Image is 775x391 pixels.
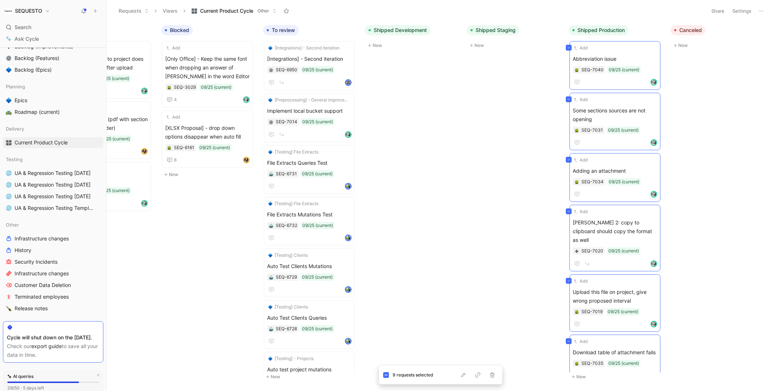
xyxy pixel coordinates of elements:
[3,268,103,279] a: Infrastructure changes
[569,335,660,383] a: AddDownload table of attachment fails09/25 (current)avatar
[7,342,99,359] div: Check our to save all your data in time.
[365,41,461,50] button: New
[4,54,13,63] button: ⚙️
[272,27,295,34] span: To review
[15,193,91,200] span: UA & Regression Testing [DATE]
[3,33,103,44] a: Ask Cycle
[3,219,103,230] div: Other
[6,125,24,132] span: Delivery
[162,110,253,168] a: Add[XLSX Proposal] - drop down options disappear when auto fill09/25 (current)8avatar
[6,97,12,103] img: 🔷
[3,64,103,75] a: 🔷Backlog (Epics)
[3,22,103,33] div: Search
[15,23,31,32] span: Search
[15,293,69,300] span: Terminated employees
[729,6,755,16] button: Settings
[3,245,103,256] a: History
[15,66,52,73] span: Backlog (Epics)
[3,203,103,214] a: 🌐UA & Regression Testing Template
[569,205,660,271] a: Add[PERSON_NAME] 2: copy to clipboard should copy the format as well09/25 (current)avatar
[3,81,103,117] div: Planning🔷Epics🛣️Roadmap (current)
[671,25,706,35] button: Canceled
[15,305,48,312] span: Release notes
[3,219,103,314] div: OtherInfrastructure changesHistorySecurity IncidentsInfrastructure changesCustomer Data DeletionT...
[15,8,42,14] h1: SEQUESTO
[15,139,68,146] span: Current Product Cycle
[3,137,103,148] a: 🎛️Current Product Cycle
[3,53,103,64] a: ⚙️Backlog (Features)
[4,192,13,201] button: 🌐
[6,193,12,199] img: 🌐
[15,181,91,188] span: UA & Regression Testing [DATE]
[4,169,13,177] button: 🌐
[264,248,355,297] a: 🔷[Testing] ClientsAuto Test Clients Mutations09/25 (current)avatar
[671,41,767,50] button: New
[467,25,519,35] button: Shipped Staging
[264,145,355,194] a: 🔷[Testing] File ExtractsFile Extracts Queries Test09/25 (current)avatar
[4,96,13,105] button: 🔷
[3,233,103,244] a: Infrastructure changes
[566,22,668,385] div: Shipped ProductionNew
[161,25,193,35] button: Blocked
[15,247,31,254] span: History
[6,221,19,228] span: Other
[6,55,12,61] img: ⚙️
[15,169,91,177] span: UA & Regression Testing [DATE]
[115,5,152,16] button: Requests
[15,235,69,242] span: Infrastructure changes
[15,97,27,104] span: Epics
[3,280,103,291] a: Customer Data Deletion
[3,123,103,148] div: Delivery🎛️Current Product Cycle
[6,67,12,73] img: 🔷
[170,27,189,34] span: Blocked
[15,282,71,289] span: Customer Data Deletion
[577,27,625,34] span: Shipped Production
[3,95,103,106] a: 🔷Epics
[258,7,269,15] span: Other
[569,41,660,90] a: AddAbbreviation issue09/25 (current)avatar
[3,123,103,134] div: Delivery
[569,153,660,202] a: AddAdding an attachment09/25 (current)avatar
[191,8,197,14] img: 🎛️
[3,168,103,179] a: 🌐UA & Regression Testing [DATE]
[4,138,13,147] button: 🎛️
[464,22,566,53] div: Shipped StagingNew
[264,41,355,90] a: 🔷[Integrations] - Second iteration[Integrations] - Second iteration09/25 (current)avatar
[3,179,103,190] a: 🌐UA & Regression Testing [DATE]
[15,258,57,266] span: Security Incidents
[260,22,362,385] div: To reviewNew
[7,373,33,380] div: AI queries
[569,274,660,332] a: AddUpload this file on project, give wrong proposed interval09/25 (current)avatar
[3,303,103,314] a: 🍾Release notes
[467,41,563,50] button: New
[365,25,430,35] button: Shipped Development
[159,5,181,16] button: Views
[4,108,13,116] button: 🛣️
[3,256,103,267] a: Security Incidents
[569,93,660,150] a: AddSome sections sources are not opening09/25 (current)avatar
[15,55,59,62] span: Backlog (Features)
[15,35,39,43] span: Ask Cycle
[6,140,12,145] img: 🎛️
[476,27,516,34] span: Shipped Staging
[200,7,253,15] span: Current Product Cycle
[679,27,702,34] span: Canceled
[7,333,99,342] div: Cycle will shut down on the [DATE].
[3,154,103,165] div: Testing
[6,156,23,163] span: Testing
[393,371,459,379] div: 9 requests selected
[3,107,103,117] a: 🛣️Roadmap (current)
[6,306,12,311] img: 🍾
[188,5,280,16] button: 🎛️Current Product CycleOther
[15,270,69,277] span: Infrastructure changes
[6,205,12,211] img: 🌐
[161,170,257,179] button: New
[158,22,260,183] div: BlockedNew
[6,182,12,188] img: 🌐
[15,108,60,116] span: Roadmap (current)
[708,6,728,16] button: Share
[162,41,253,107] a: Add[Only Office] - Keep the same font when dropping an answer of [PERSON_NAME] in the word Editor...
[362,22,464,53] div: Shipped DevelopmentNew
[668,22,770,53] div: CanceledNew
[569,25,628,35] button: Shipped Production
